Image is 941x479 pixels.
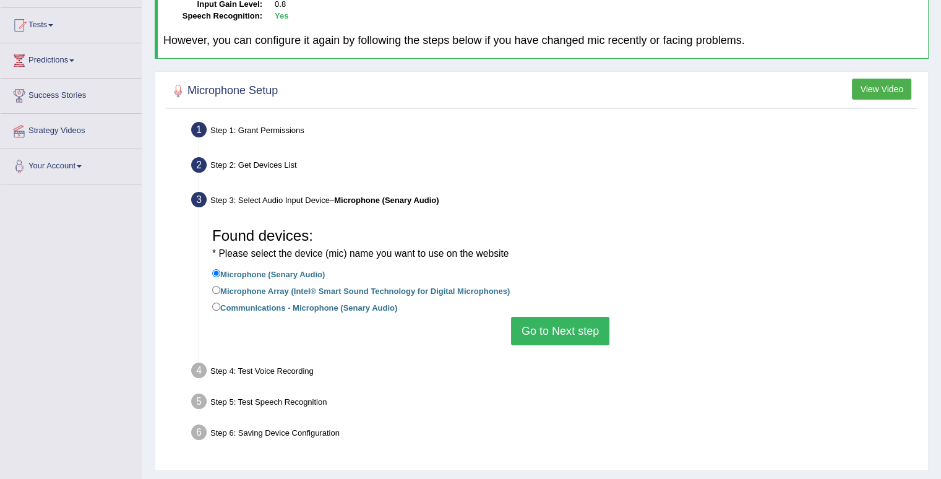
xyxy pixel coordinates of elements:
[186,118,922,145] div: Step 1: Grant Permissions
[163,11,262,22] dt: Speech Recognition:
[330,196,439,205] span: –
[212,228,908,261] h3: Found devices:
[186,188,922,215] div: Step 3: Select Audio Input Device
[163,35,922,47] h4: However, you can configure it again by following the steps below if you have changed mic recently...
[212,283,510,297] label: Microphone Array (Intel® Smart Sound Technology for Digital Microphones)
[212,303,220,311] input: Communications - Microphone (Senary Audio)
[212,267,325,280] label: Microphone (Senary Audio)
[275,11,288,20] b: Yes
[852,79,911,100] button: View Video
[212,248,509,259] small: * Please select the device (mic) name you want to use on the website
[212,269,220,277] input: Microphone (Senary Audio)
[1,8,142,39] a: Tests
[186,153,922,181] div: Step 2: Get Devices List
[186,390,922,417] div: Step 5: Test Speech Recognition
[1,43,142,74] a: Predictions
[1,79,142,110] a: Success Stories
[186,359,922,386] div: Step 4: Test Voice Recording
[511,317,609,345] button: Go to Next step
[334,196,439,205] b: Microphone (Senary Audio)
[186,421,922,448] div: Step 6: Saving Device Configuration
[169,82,278,100] h2: Microphone Setup
[1,114,142,145] a: Strategy Videos
[1,149,142,180] a: Your Account
[212,286,220,294] input: Microphone Array (Intel® Smart Sound Technology for Digital Microphones)
[212,300,397,314] label: Communications - Microphone (Senary Audio)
